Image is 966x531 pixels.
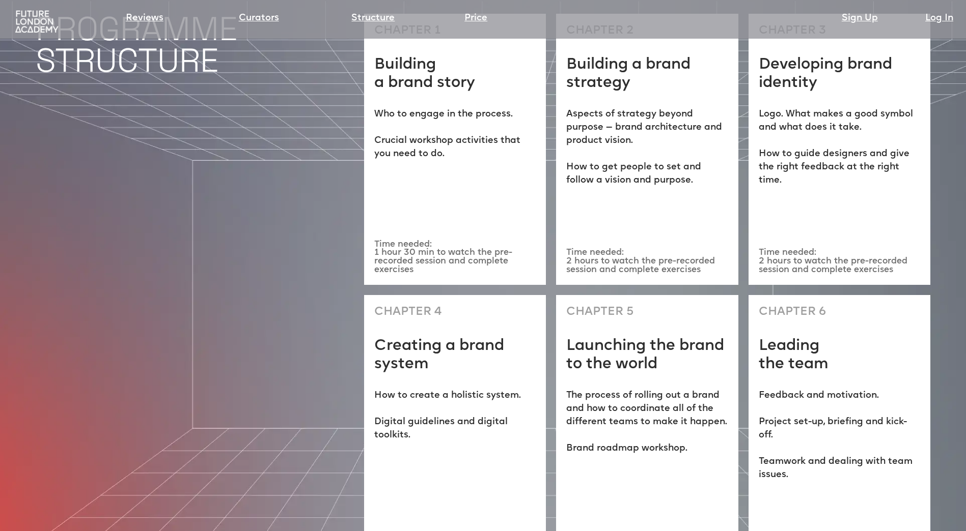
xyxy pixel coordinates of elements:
[759,305,826,319] p: CHAPTER 6
[566,249,728,274] p: Time needed: 2 hours to watch the pre-recorded session and complete exercises
[759,108,920,187] p: Logo. What makes a good symbol and what does it take. How to guide designers and give the right f...
[566,305,634,319] p: CHAPTER 5
[566,108,728,187] p: Aspects of strategy beyond purpose — brand architecture and product vision. ‍ How to get people t...
[36,13,354,76] h1: PROGRAMME STRUCTURE
[374,108,536,161] p: Who to engage in the process. ‍ Crucial workshop activities that you need to do.
[842,11,878,25] a: Sign Up
[566,337,728,374] h1: Launching the brand to the world
[759,249,920,274] p: Time needed: 2 hours to watch the pre-recorded session and complete exercises
[566,389,728,455] p: The process of rolling out a brand and how to coordinate all of the different teams to make it ha...
[374,305,442,319] p: CHAPTER 4
[126,11,163,25] a: Reviews
[374,337,536,374] h1: Creating a brand system
[566,56,728,93] h1: Building a brand strategy
[374,56,475,93] h2: Building a brand story
[759,337,829,374] h1: Leading the team
[374,389,536,442] p: How to create a holistic system. Digital guidelines and digital toolkits.
[374,241,536,275] p: Time needed: 1 hour 30 min to watch the pre-recorded session and complete exercises
[239,11,279,25] a: Curators
[759,56,920,93] h1: Developing brand identity
[464,11,487,25] a: Price
[925,11,953,25] a: Log In
[351,11,395,25] a: Structure
[759,389,920,482] p: Feedback and motivation. Project set-up, briefing and kick-off. Teamwork and dealing with team is...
